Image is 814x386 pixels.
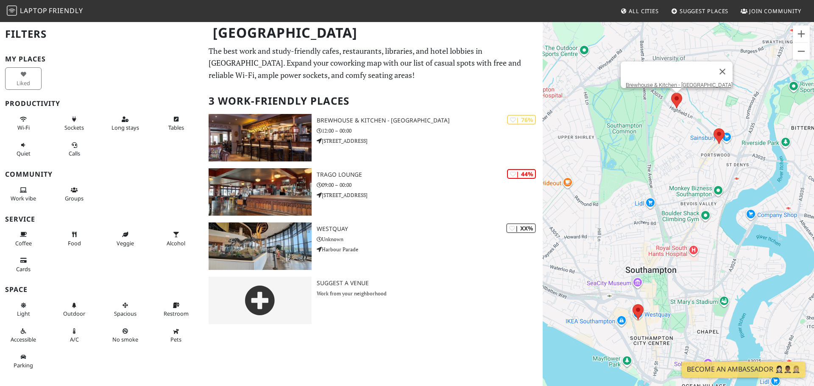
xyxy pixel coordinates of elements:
[317,127,543,135] p: 12:00 – 00:00
[317,235,543,243] p: Unknown
[5,253,42,276] button: Cards
[317,137,543,145] p: [STREET_ADDRESS]
[203,222,543,270] a: Westquay | XX% Westquay Unknown Harbour Parade
[5,228,42,250] button: Coffee
[56,228,92,250] button: Food
[626,82,733,88] a: Brewhouse & Kitchen - [GEOGRAPHIC_DATA]
[317,181,543,189] p: 09:00 – 00:00
[712,61,733,82] button: Close
[668,3,732,19] a: Suggest Places
[317,245,543,253] p: Harbour Parade
[112,336,138,343] span: Smoke free
[114,310,137,317] span: Spacious
[14,361,33,369] span: Parking
[203,168,543,216] a: Trago Lounge | 44% Trago Lounge 09:00 – 00:00 [STREET_ADDRESS]
[5,21,198,47] h2: Filters
[749,7,801,15] span: Join Community
[680,7,729,15] span: Suggest Places
[209,277,312,324] img: gray-place-d2bdb4477600e061c01bd816cc0f2ef0cfcb1ca9e3ad78868dd16fb2af073a21.png
[16,265,31,273] span: Credit cards
[5,170,198,178] h3: Community
[317,171,543,178] h3: Trago Lounge
[617,3,662,19] a: All Cities
[209,222,312,270] img: Westquay
[17,150,31,157] span: Quiet
[507,169,536,179] div: | 44%
[5,100,198,108] h3: Productivity
[506,223,536,233] div: | XX%
[317,191,543,199] p: [STREET_ADDRESS]
[68,239,81,247] span: Food
[69,150,80,157] span: Video/audio calls
[158,298,194,321] button: Restroom
[5,55,198,63] h3: My Places
[5,324,42,347] button: Accessible
[56,138,92,161] button: Calls
[793,43,810,60] button: Zoom out
[107,228,143,250] button: Veggie
[56,183,92,205] button: Groups
[167,239,185,247] span: Alcohol
[206,21,541,44] h1: [GEOGRAPHIC_DATA]
[117,239,134,247] span: Veggie
[5,298,42,321] button: Light
[793,25,810,42] button: Zoom in
[203,114,543,161] a: Brewhouse & Kitchen - Southampton | 76% Brewhouse & Kitchen - [GEOGRAPHIC_DATA] 12:00 – 00:00 [ST...
[5,138,42,161] button: Quiet
[209,88,538,114] h2: 3 Work-Friendly Places
[107,298,143,321] button: Spacious
[164,310,189,317] span: Restroom
[64,124,84,131] span: Power sockets
[209,114,312,161] img: Brewhouse & Kitchen - Southampton
[65,194,84,202] span: Group tables
[5,286,198,294] h3: Space
[112,124,139,131] span: Long stays
[209,168,312,216] img: Trago Lounge
[17,124,30,131] span: Stable Wi-Fi
[507,115,536,125] div: | 76%
[5,350,42,372] button: Parking
[70,336,79,343] span: Air conditioned
[158,228,194,250] button: Alcohol
[107,324,143,347] button: No smoke
[158,112,194,135] button: Tables
[158,324,194,347] button: Pets
[63,310,85,317] span: Outdoor area
[7,4,83,19] a: LaptopFriendly LaptopFriendly
[56,112,92,135] button: Sockets
[682,361,806,378] a: Become an Ambassador 🤵🏻‍♀️🤵🏾‍♂️🤵🏼‍♀️
[56,324,92,347] button: A/C
[317,289,543,297] p: Work from your neighborhood
[168,124,184,131] span: Work-friendly tables
[737,3,805,19] a: Join Community
[56,298,92,321] button: Outdoor
[317,280,543,287] h3: Suggest a Venue
[209,45,538,81] p: The best work and study-friendly cafes, restaurants, libraries, and hotel lobbies in [GEOGRAPHIC_...
[317,117,543,124] h3: Brewhouse & Kitchen - [GEOGRAPHIC_DATA]
[317,225,543,233] h3: Westquay
[170,336,181,343] span: Pet friendly
[203,277,543,324] a: Suggest a Venue Work from your neighborhood
[15,239,32,247] span: Coffee
[11,194,36,202] span: People working
[5,112,42,135] button: Wi-Fi
[7,6,17,16] img: LaptopFriendly
[17,310,30,317] span: Natural light
[20,6,47,15] span: Laptop
[5,183,42,205] button: Work vibe
[11,336,36,343] span: Accessible
[107,112,143,135] button: Long stays
[5,215,198,223] h3: Service
[629,7,659,15] span: All Cities
[49,6,83,15] span: Friendly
